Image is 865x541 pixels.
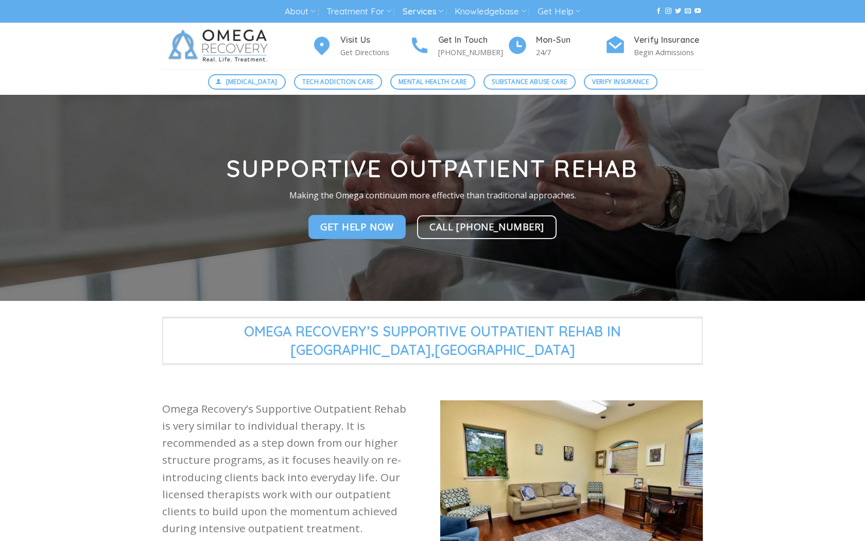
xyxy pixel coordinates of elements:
span: Verify Insurance [592,77,649,87]
p: Begin Admissions [634,46,703,58]
a: Knowledgebase [455,2,526,21]
a: Treatment For [326,2,391,21]
strong: Supportive Outpatient Rehab [227,154,638,183]
a: About [285,2,315,21]
span: [MEDICAL_DATA] [226,77,278,87]
a: Verify Insurance [584,74,658,90]
p: 24/7 [536,46,605,58]
a: Follow on Twitter [675,8,681,15]
a: Mental Health Care [390,74,475,90]
span: Tech Addiction Care [302,77,373,87]
h4: Verify Insurance [634,33,703,47]
h4: Get In Touch [438,33,507,47]
span: Get Help Now [320,219,394,234]
a: Get In Touch [PHONE_NUMBER] [409,33,507,59]
span: Substance Abuse Care [492,77,567,87]
a: Follow on Instagram [665,8,671,15]
a: Substance Abuse Care [483,74,576,90]
a: Get Help [538,2,580,21]
a: Get Help Now [308,215,406,239]
a: Follow on YouTube [695,8,701,15]
a: Send us an email [685,8,691,15]
p: Making the Omega continuum more effective than traditional approaches. [196,189,669,202]
img: Omega Recovery [162,23,278,69]
a: Services [403,2,443,21]
h4: Mon-Sun [536,33,605,47]
a: [MEDICAL_DATA] [208,74,286,90]
p: Get Directions [340,46,409,58]
span: CALL [PHONE_NUMBER] [429,219,544,234]
a: Follow on Facebook [655,8,662,15]
a: Visit Us Get Directions [312,33,409,59]
a: Verify Insurance Begin Admissions [605,33,703,59]
span: Mental Health Care [399,77,466,87]
span: Omega Recovery’s Supportive Outpatient Rehab in [GEOGRAPHIC_DATA],[GEOGRAPHIC_DATA] [162,317,703,364]
h4: Visit Us [340,33,409,47]
p: Omega Recovery’s Supportive Outpatient Rehab is very similar to individual therapy. It is recomme... [162,400,425,537]
a: Tech Addiction Care [294,74,382,90]
a: CALL [PHONE_NUMBER] [417,215,557,239]
p: [PHONE_NUMBER] [438,46,507,58]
